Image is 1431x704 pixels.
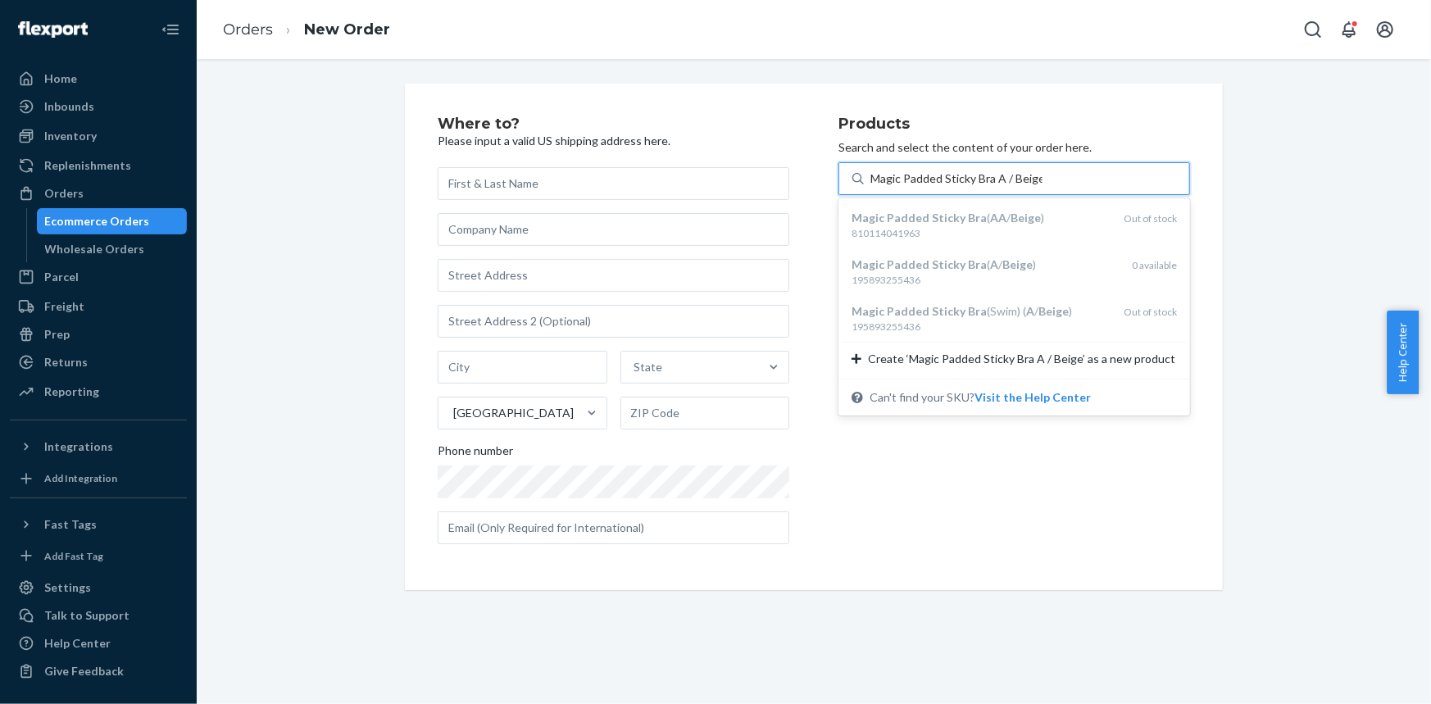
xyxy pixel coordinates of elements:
a: Talk to Support [10,602,187,629]
span: Out of stock [1124,212,1177,225]
button: Close Navigation [154,13,187,46]
em: Magic [852,257,884,271]
em: Bra [968,304,987,318]
span: Can't find your SKU? [870,389,1091,406]
a: Freight [10,293,187,320]
a: Replenishments [10,152,187,179]
em: A [1026,304,1034,318]
input: ZIP Code [620,397,790,429]
img: Flexport logo [18,21,88,38]
div: Add Integration [44,471,117,485]
em: Padded [887,211,929,225]
div: Freight [44,298,84,315]
em: AA [990,211,1006,225]
a: Parcel [10,264,187,290]
button: Give Feedback [10,658,187,684]
a: Help Center [10,630,187,656]
div: Give Feedback [44,663,124,679]
div: Add Fast Tag [44,549,103,563]
em: Sticky [932,257,965,271]
a: Home [10,66,187,92]
a: Orders [10,180,187,207]
a: Inventory [10,123,187,149]
button: Open account menu [1369,13,1401,46]
button: Fast Tags [10,511,187,538]
em: Beige [1038,304,1069,318]
div: Inbounds [44,98,94,115]
span: Create ‘Magic Padded Sticky Bra A / Beige’ as a new product [868,351,1175,367]
div: Home [44,70,77,87]
div: [GEOGRAPHIC_DATA] [453,405,574,421]
button: Open notifications [1333,13,1365,46]
input: [GEOGRAPHIC_DATA] [452,405,453,421]
div: Orders [44,185,84,202]
div: Replenishments [44,157,131,174]
em: Magic [852,304,884,318]
div: Inventory [44,128,97,144]
em: Beige [1002,257,1033,271]
a: Returns [10,349,187,375]
div: (Swim) ( / ) [852,303,1111,320]
button: Help Center [1387,311,1419,394]
h2: Where to? [438,116,789,133]
em: Bra [968,211,987,225]
p: Please input a valid US shipping address here. [438,133,789,149]
p: Search and select the content of your order here. [838,139,1190,156]
a: Add Integration [10,466,187,491]
div: Talk to Support [44,607,129,624]
div: ( / ) [852,210,1111,226]
div: Ecommerce Orders [45,213,150,229]
button: Integrations [10,434,187,460]
div: State [634,359,663,375]
em: Magic [852,211,884,225]
div: Parcel [44,269,79,285]
input: Street Address [438,259,789,292]
em: A [990,257,998,271]
a: Ecommerce Orders [37,208,188,234]
input: Email (Only Required for International) [438,511,789,544]
span: Phone number [438,443,513,466]
div: Prep [44,326,70,343]
em: Sticky [932,211,965,225]
input: Magic Padded Sticky Bra(AA/Beige)810114041963Out of stockMagic Padded Sticky Bra(A/Beige)19589325... [870,170,1043,187]
div: 195893255436 [852,320,1111,334]
div: Wholesale Orders [45,241,145,257]
div: Settings [44,579,91,596]
em: Beige [1011,211,1041,225]
em: Bra [968,257,987,271]
div: Integrations [44,438,113,455]
h2: Products [838,116,1190,133]
a: New Order [304,20,390,39]
span: 0 available [1132,259,1177,271]
a: Settings [10,575,187,601]
input: First & Last Name [438,167,789,200]
div: Returns [44,354,88,370]
a: Orders [223,20,273,39]
span: Out of stock [1124,306,1177,318]
input: Street Address 2 (Optional) [438,305,789,338]
div: Help Center [44,635,111,652]
button: Magic Padded Sticky Bra(AA/Beige)810114041963Out of stockMagic Padded Sticky Bra(A/Beige)19589325... [974,389,1091,406]
input: Company Name [438,213,789,246]
em: Sticky [932,304,965,318]
div: Reporting [44,384,99,400]
a: Add Fast Tag [10,544,187,569]
em: Padded [887,304,929,318]
em: Padded [887,257,929,271]
button: Open Search Box [1297,13,1329,46]
div: 195893255436 [852,273,1119,287]
div: Fast Tags [44,516,97,533]
a: Wholesale Orders [37,236,188,262]
div: ( / ) [852,257,1119,273]
a: Prep [10,321,187,347]
input: City [438,351,607,384]
ol: breadcrumbs [210,6,403,54]
div: 810114041963 [852,226,1111,240]
a: Reporting [10,379,187,405]
a: Inbounds [10,93,187,120]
